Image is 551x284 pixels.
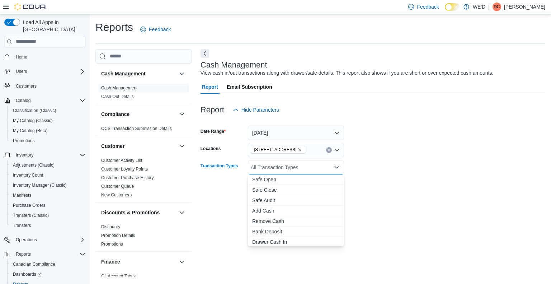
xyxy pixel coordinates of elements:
[7,170,88,180] button: Inventory Count
[248,227,344,237] button: Bank Deposit
[13,53,30,61] a: Home
[101,258,176,265] button: Finance
[7,116,88,126] button: My Catalog (Classic)
[13,128,48,134] span: My Catalog (Beta)
[1,96,88,106] button: Catalog
[16,237,37,243] span: Operations
[101,175,154,180] a: Customer Purchase History
[1,66,88,76] button: Users
[10,161,85,169] span: Adjustments (Classic)
[13,192,31,198] span: Manifests
[13,96,85,105] span: Catalog
[1,81,88,91] button: Customers
[248,216,344,227] button: Remove Cash
[13,213,49,218] span: Transfers (Classic)
[227,80,272,94] span: Email Subscription
[101,111,176,118] button: Compliance
[101,158,142,163] a: Customer Activity List
[10,126,85,135] span: My Catalog (Beta)
[1,150,88,160] button: Inventory
[7,220,88,231] button: Transfers
[13,236,85,244] span: Operations
[101,126,172,131] a: OCS Transaction Submission Details
[178,208,186,217] button: Discounts & Promotions
[248,185,344,195] button: Safe Close
[101,166,148,172] span: Customer Loyalty Points
[10,116,56,125] a: My Catalog (Classic)
[248,206,344,216] button: Add Cash
[201,49,209,58] button: Next
[137,22,174,37] a: Feedback
[10,221,34,230] a: Transfers
[1,52,88,62] button: Home
[101,94,134,99] a: Cash Out Details
[178,142,186,150] button: Customer
[248,126,344,140] button: [DATE]
[1,235,88,245] button: Operations
[7,200,88,210] button: Purchase Orders
[101,70,146,77] h3: Cash Management
[101,233,135,238] a: Promotion Details
[7,190,88,200] button: Manifests
[13,67,85,76] span: Users
[13,108,56,113] span: Classification (Classic)
[101,111,129,118] h3: Compliance
[178,110,186,118] button: Compliance
[10,106,59,115] a: Classification (Classic)
[10,171,85,180] span: Inventory Count
[252,197,340,204] span: Safe Audit
[101,143,176,150] button: Customer
[10,221,85,230] span: Transfers
[95,84,192,104] div: Cash Management
[101,143,124,150] h3: Customer
[13,182,67,188] span: Inventory Manager (Classic)
[298,148,302,152] button: Remove 2400 Dundas St W from selection in this group
[202,80,218,94] span: Report
[95,20,133,34] h1: Reports
[13,151,36,159] button: Inventory
[101,192,132,197] a: New Customers
[95,124,192,136] div: Compliance
[95,223,192,251] div: Discounts & Promotions
[101,258,120,265] h3: Finance
[251,146,306,154] span: 2400 Dundas St W
[201,106,224,114] h3: Report
[101,224,120,229] a: Discounts
[101,209,176,216] button: Discounts & Promotions
[14,3,47,10] img: Cova
[252,238,340,246] span: Drawer Cash In
[10,201,48,210] a: Purchase Orders
[254,146,297,153] span: [STREET_ADDRESS]
[13,82,85,90] span: Customers
[7,136,88,146] button: Promotions
[10,260,85,269] span: Canadian Compliance
[252,176,340,183] span: Safe Open
[101,183,134,189] span: Customer Queue
[10,106,85,115] span: Classification (Classic)
[494,3,500,11] span: DC
[13,250,34,259] button: Reports
[7,269,88,279] a: Dashboards
[13,250,85,259] span: Reports
[252,207,340,214] span: Add Cash
[7,180,88,190] button: Inventory Manager (Classic)
[16,98,30,103] span: Catalog
[16,152,33,158] span: Inventory
[101,85,137,90] a: Cash Management
[13,236,40,244] button: Operations
[13,52,85,61] span: Home
[10,211,52,220] a: Transfers (Classic)
[7,126,88,136] button: My Catalog (Beta)
[230,103,282,117] button: Hide Parameters
[178,69,186,78] button: Cash Management
[101,242,123,247] a: Promotions
[101,209,160,216] h3: Discounts & Promotions
[7,259,88,269] button: Canadian Compliance
[101,70,176,77] button: Cash Management
[101,85,137,91] span: Cash Management
[201,163,238,169] label: Transaction Types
